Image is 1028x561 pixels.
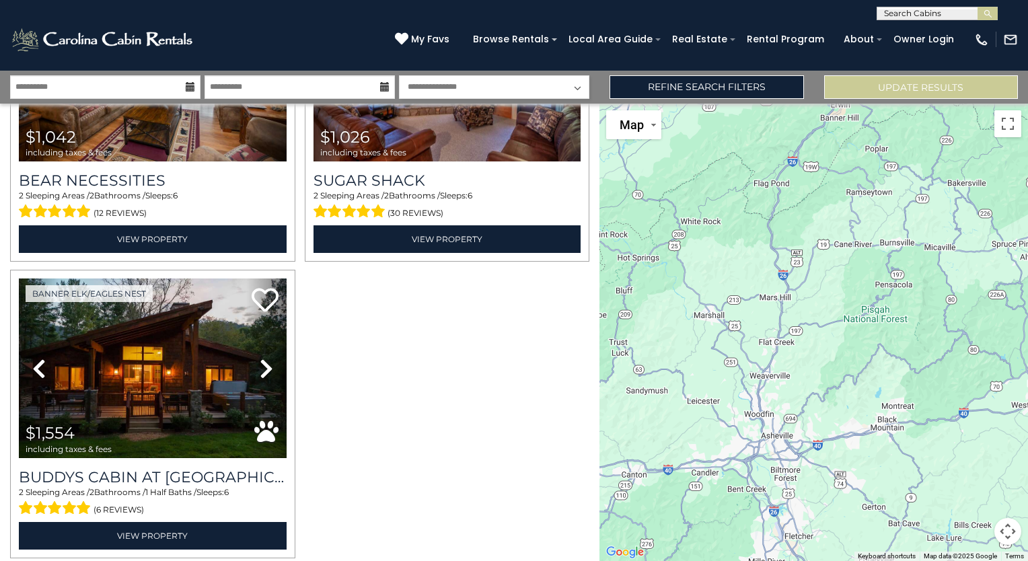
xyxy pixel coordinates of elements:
[603,544,647,561] img: Google
[468,190,472,200] span: 6
[19,522,287,550] a: View Property
[94,501,144,519] span: (6 reviews)
[388,204,443,222] span: (30 reviews)
[145,487,196,497] span: 1 Half Baths /
[10,26,196,53] img: White-1-2.png
[858,552,916,561] button: Keyboard shortcuts
[26,127,76,147] span: $1,042
[19,487,24,497] span: 2
[411,32,449,46] span: My Favs
[19,278,287,457] img: thumbnail_169153452.jpeg
[994,110,1021,137] button: Toggle fullscreen view
[320,127,370,147] span: $1,026
[1005,552,1024,560] a: Terms (opens in new tab)
[994,518,1021,545] button: Map camera controls
[314,172,581,190] a: Sugar Shack
[924,552,997,560] span: Map data ©2025 Google
[89,487,94,497] span: 2
[314,190,318,200] span: 2
[314,190,581,222] div: Sleeping Areas / Bathrooms / Sleeps:
[252,287,279,315] a: Add to favorites
[89,190,94,200] span: 2
[395,32,453,47] a: My Favs
[19,190,24,200] span: 2
[173,190,178,200] span: 6
[606,110,661,139] button: Change map style
[887,29,961,50] a: Owner Login
[562,29,659,50] a: Local Area Guide
[224,487,229,497] span: 6
[740,29,831,50] a: Rental Program
[19,468,287,486] a: Buddys Cabin at [GEOGRAPHIC_DATA]
[314,225,581,253] a: View Property
[26,423,75,443] span: $1,554
[603,544,647,561] a: Open this area in Google Maps (opens a new window)
[610,75,803,99] a: Refine Search Filters
[19,172,287,190] a: Bear Necessities
[824,75,1018,99] button: Update Results
[19,486,287,519] div: Sleeping Areas / Bathrooms / Sleeps:
[94,204,147,222] span: (12 reviews)
[26,445,112,453] span: including taxes & fees
[19,225,287,253] a: View Property
[26,148,112,157] span: including taxes & fees
[384,190,389,200] span: 2
[1003,32,1018,47] img: mail-regular-white.png
[837,29,881,50] a: About
[665,29,734,50] a: Real Estate
[320,148,406,157] span: including taxes & fees
[974,32,989,47] img: phone-regular-white.png
[19,468,287,486] h3: Buddys Cabin at Eagles Nest
[620,118,644,132] span: Map
[19,190,287,222] div: Sleeping Areas / Bathrooms / Sleeps:
[466,29,556,50] a: Browse Rentals
[26,285,153,302] a: Banner Elk/Eagles Nest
